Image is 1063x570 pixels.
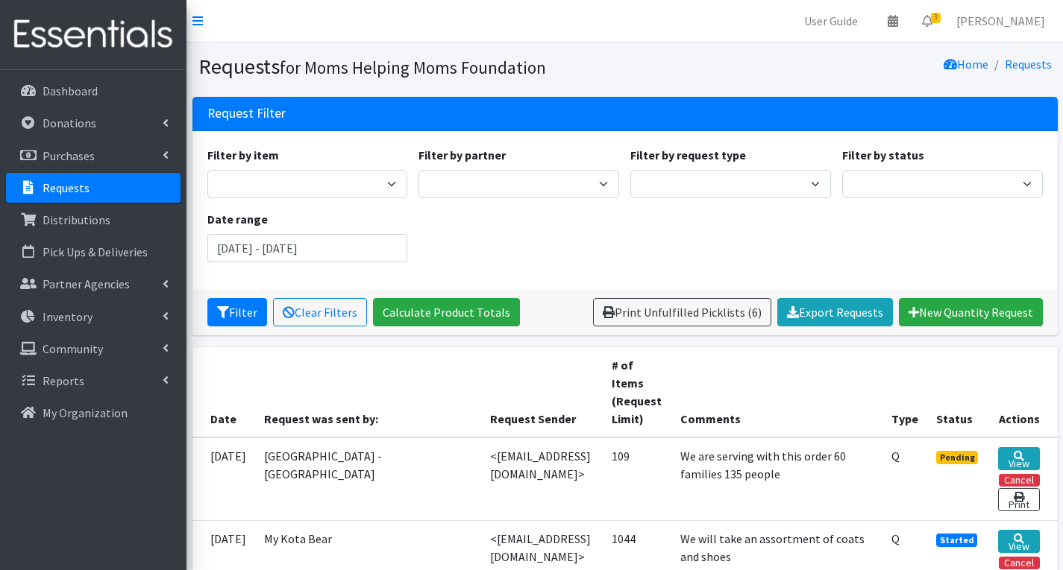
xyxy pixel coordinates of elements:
a: Purchases [6,141,181,171]
p: Pick Ups & Deliveries [43,244,148,259]
label: Date range [207,210,268,228]
a: Community [6,334,181,364]
th: Status [927,347,990,437]
td: [GEOGRAPHIC_DATA] - [GEOGRAPHIC_DATA] [255,437,482,521]
a: Calculate Product Totals [373,298,520,326]
span: Started [936,533,978,547]
abbr: Quantity [891,531,900,546]
p: My Organization [43,405,128,420]
a: View [998,447,1039,470]
a: User Guide [792,6,870,36]
p: Partner Agencies [43,276,130,291]
a: Dashboard [6,76,181,106]
small: for Moms Helping Moms Foundation [280,57,546,78]
button: Filter [207,298,267,326]
a: Requests [6,173,181,203]
span: Pending [936,451,979,464]
a: My Organization [6,398,181,428]
th: Comments [671,347,882,437]
input: January 1, 2011 - December 31, 2011 [207,234,408,262]
th: Request Sender [481,347,603,437]
p: Distributions [43,212,110,227]
th: Actions [989,347,1057,437]
label: Filter by item [207,146,279,164]
button: Cancel [999,474,1040,487]
a: Home [944,57,988,72]
a: Donations [6,108,181,138]
h1: Requests [198,54,620,80]
td: We are serving with this order 60 families 135 people [671,437,882,521]
abbr: Quantity [891,449,900,463]
td: 109 [603,437,671,521]
a: Requests [1005,57,1052,72]
p: Dashboard [43,83,98,98]
a: Partner Agencies [6,269,181,299]
label: Filter by status [842,146,924,164]
td: <[EMAIL_ADDRESS][DOMAIN_NAME]> [481,437,603,521]
a: Print Unfulfilled Picklists (6) [593,298,771,326]
p: Inventory [43,309,92,324]
p: Community [43,341,103,356]
td: [DATE] [192,437,255,521]
h3: Request Filter [207,106,286,121]
a: Export Requests [777,298,893,326]
a: Print [998,488,1039,511]
a: [PERSON_NAME] [944,6,1057,36]
th: # of Items (Request Limit) [603,347,671,437]
a: Distributions [6,205,181,235]
th: Date [192,347,255,437]
button: Cancel [999,557,1040,569]
a: Inventory [6,302,181,332]
a: View [998,530,1039,553]
p: Requests [43,180,90,195]
span: 3 [931,13,941,23]
a: 3 [910,6,944,36]
label: Filter by request type [630,146,746,164]
a: Pick Ups & Deliveries [6,237,181,267]
a: Reports [6,366,181,396]
p: Donations [43,115,96,130]
th: Request was sent by: [255,347,482,437]
th: Type [882,347,927,437]
a: Clear Filters [273,298,367,326]
label: Filter by partner [418,146,506,164]
img: HumanEssentials [6,10,181,60]
p: Purchases [43,148,95,163]
p: Reports [43,373,84,388]
a: New Quantity Request [899,298,1043,326]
